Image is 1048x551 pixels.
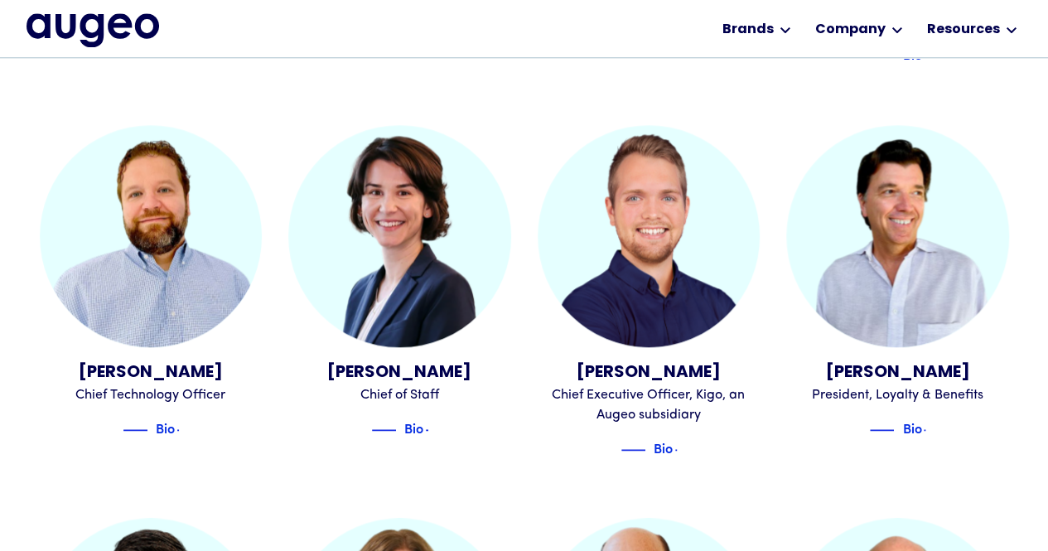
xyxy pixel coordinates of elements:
div: Brands [722,20,773,40]
a: Tim Miller[PERSON_NAME]President, Loyalty & BenefitsBlue decorative lineBioBlue text arrow [786,125,1009,439]
a: Peter Schultze[PERSON_NAME]Chief Executive Officer, Kigo, an Augeo subsidiaryBlue decorative line... [538,125,761,459]
img: Blue decorative line [621,440,645,460]
img: Boris Kopilenko [40,125,263,348]
div: Resources [926,20,999,40]
img: Blue text arrow [425,420,450,440]
div: [PERSON_NAME] [538,360,761,385]
img: Madeline McCloughan [288,125,511,348]
div: Bio [156,418,175,437]
div: [PERSON_NAME] [40,360,263,385]
div: Chief Executive Officer, Kigo, an Augeo subsidiary [538,385,761,425]
div: Chief of Staff [288,385,511,405]
div: Bio [654,437,673,457]
img: Blue decorative line [869,420,894,440]
div: [PERSON_NAME] [786,360,1009,385]
a: Madeline McCloughan[PERSON_NAME]Chief of StaffBlue decorative lineBioBlue text arrow [288,125,511,439]
img: Tim Miller [786,125,1009,348]
img: Augeo's full logo in midnight blue. [27,13,159,46]
div: President, Loyalty & Benefits [786,385,1009,405]
img: Blue decorative line [123,420,147,440]
img: Blue text arrow [176,420,201,440]
div: Bio [902,418,921,437]
div: Chief Technology Officer [40,385,263,405]
div: Bio [404,418,423,437]
img: Blue text arrow [674,440,699,460]
div: [PERSON_NAME] [288,360,511,385]
div: Company [814,20,885,40]
img: Peter Schultze [538,125,761,348]
a: home [27,13,159,46]
img: Blue text arrow [923,420,948,440]
img: Blue decorative line [371,420,396,440]
a: Boris Kopilenko[PERSON_NAME]Chief Technology OfficerBlue decorative lineBioBlue text arrow [40,125,263,439]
